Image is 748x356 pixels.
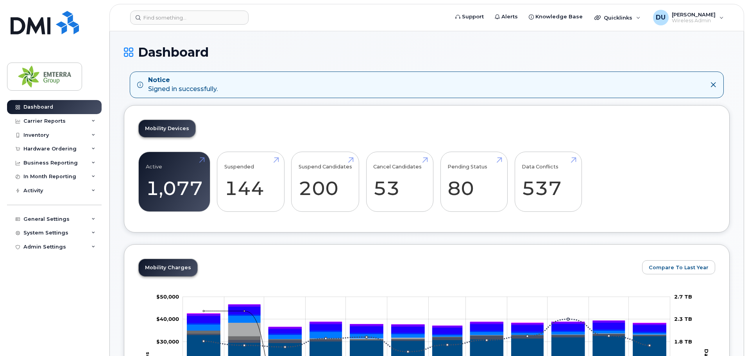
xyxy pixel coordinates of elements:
tspan: $50,000 [156,293,179,299]
a: Pending Status 80 [447,156,500,208]
tspan: 2.3 TB [674,316,692,322]
tspan: $40,000 [156,316,179,322]
div: Signed in successfully. [148,76,218,94]
g: Features [187,315,666,339]
g: $0 [156,316,179,322]
tspan: 1.8 TB [674,338,692,344]
tspan: 2.7 TB [674,293,692,299]
h1: Dashboard [124,45,730,59]
strong: Notice [148,76,218,85]
a: Data Conflicts 537 [522,156,574,208]
a: Active 1,077 [146,156,203,208]
g: HST [187,306,666,334]
tspan: $30,000 [156,338,179,344]
a: Mobility Charges [139,259,197,276]
a: Cancel Candidates 53 [373,156,426,208]
g: $0 [156,338,179,344]
span: Compare To Last Year [649,264,709,271]
a: Mobility Devices [139,120,195,137]
a: Suspend Candidates 200 [299,156,352,208]
button: Compare To Last Year [642,260,715,274]
a: Suspended 144 [224,156,277,208]
g: $0 [156,293,179,299]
